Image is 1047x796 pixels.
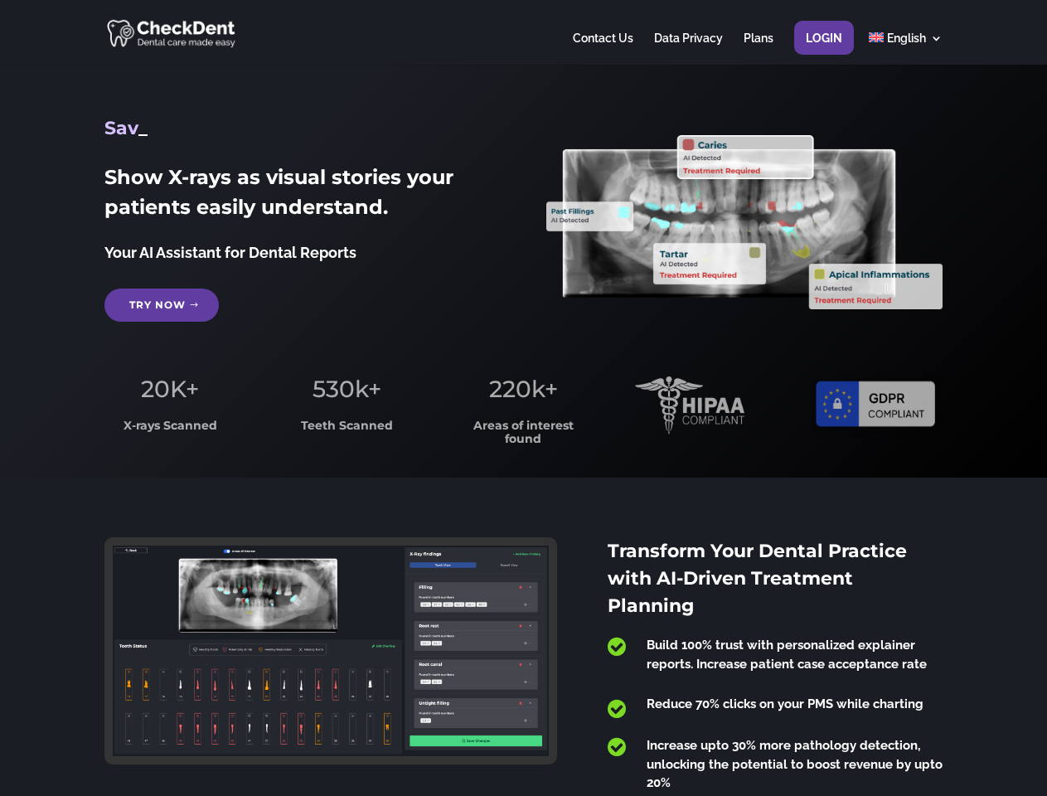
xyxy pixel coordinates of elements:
[107,17,237,49] img: CheckDent AI
[647,696,923,711] span: Reduce 70% clicks on your PMS while charting
[104,117,138,139] span: Sav
[138,117,148,139] span: _
[608,540,907,617] span: Transform Your Dental Practice with AI-Driven Treatment Planning
[104,163,500,231] h2: Show X-rays as visual stories your patients easily understand.
[608,636,626,658] span: 
[869,32,943,65] a: English
[313,375,381,403] span: 530k+
[647,738,943,790] span: Increase upto 30% more pathology detection, unlocking the potential to boost revenue by upto 20%
[806,32,842,65] a: Login
[744,32,773,65] a: Plans
[608,736,626,758] span: 
[654,32,723,65] a: Data Privacy
[647,638,927,672] span: Build 100% trust with personalized explainer reports. Increase patient case acceptance rate
[608,698,626,720] span: 
[546,135,942,309] img: X_Ray_annotated
[573,32,633,65] a: Contact Us
[104,244,356,261] span: Your AI Assistant for Dental Reports
[887,32,926,45] span: English
[141,375,199,403] span: 20K+
[104,289,219,322] a: Try Now
[489,375,558,403] span: 220k+
[458,420,589,454] h3: Areas of interest found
